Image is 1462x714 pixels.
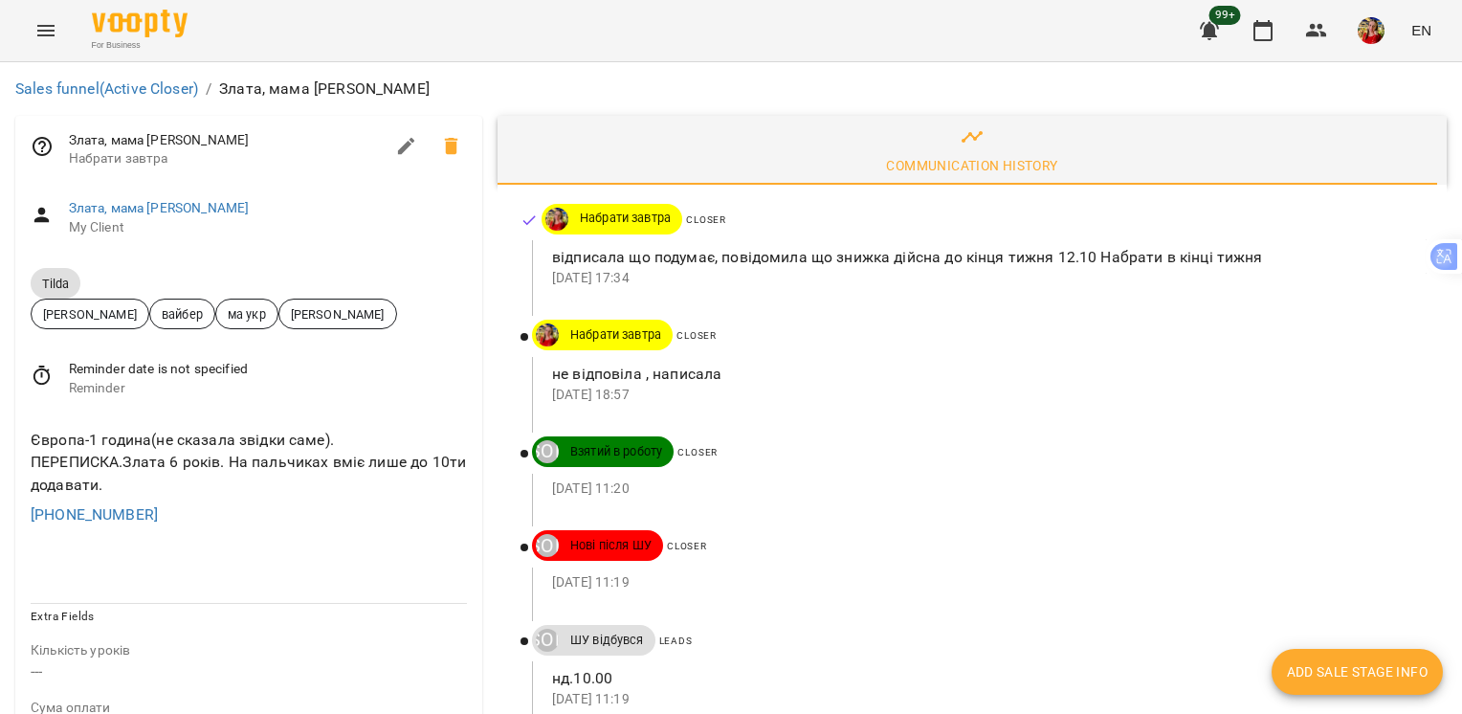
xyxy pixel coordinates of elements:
div: ДТ Яценко Катерина [536,440,559,463]
p: [DATE] 11:19 [552,690,1416,709]
p: [DATE] 11:20 [552,480,1416,499]
img: ДТ УКР\РОС Абасова Сабіна https://us06web.zoom.us/j/84886035086 [536,324,559,346]
span: Tilda [31,276,80,292]
span: 99+ [1209,6,1241,25]
span: Нові після ШУ [559,537,663,554]
span: вайбер [150,305,214,324]
button: EN [1404,12,1439,48]
span: Leads [659,636,693,646]
span: My Client [69,218,467,237]
span: Reminder date is not specified [69,360,467,379]
a: ДТ [PERSON_NAME] [532,629,559,652]
p: [DATE] 18:57 [552,386,1416,405]
span: ма укр [216,305,277,324]
p: [DATE] 17:34 [552,269,1416,288]
p: --- [31,660,467,683]
a: ДТ УКР\РОС Абасова Сабіна https://us06web.zoom.us/j/84886035086 [542,208,568,231]
button: Menu [23,8,69,54]
div: ДТ Яценко Катерина [536,629,559,652]
span: Злата, мама [PERSON_NAME] [69,131,384,150]
div: ДТ Яценко Катерина [536,534,559,557]
a: ДТ УКР\РОС Абасова Сабіна https://us06web.zoom.us/j/84886035086 [532,324,559,346]
span: Взятий в роботу [559,443,674,460]
p: не відповіла , написала [552,363,1416,386]
div: Communication History [886,154,1057,177]
img: Voopty Logo [92,10,188,37]
a: ДТ [PERSON_NAME] [532,440,559,463]
p: відписала що подумає, повідомила що знижка дійсна до кінця тижня 12.10 Набрати в кінці тижня [552,246,1416,269]
a: [PHONE_NUMBER] [31,505,158,524]
span: Reminder [69,379,467,398]
span: [PERSON_NAME] [32,305,148,324]
a: ДТ [PERSON_NAME] [532,534,559,557]
span: Набрати завтра [69,149,384,168]
span: Closer [667,541,707,551]
span: Набрати завтра [568,210,682,227]
span: Closer [686,214,726,225]
nav: breadcrumb [15,78,1447,100]
li: / [206,78,211,100]
p: [DATE] 11:19 [552,573,1416,592]
a: Злата, мама [PERSON_NAME] [69,200,250,215]
span: EN [1411,20,1431,40]
p: нд.10.00 [552,667,1416,690]
p: field-description [31,641,467,660]
a: Sales funnel(Active Closer) [15,79,198,98]
span: ШУ відбувся [559,632,655,649]
div: Європа-1 година(не сказала звідки саме). ПЕРЕПИСКА.Злата 6 років. На пальчиках вміє лише до 10ти ... [27,425,471,501]
img: 5e634735370bbb5983f79fa1b5928c88.png [1358,17,1384,44]
svg: Responsible employee is not set [31,135,54,158]
button: Add Sale Stage info [1272,649,1443,695]
span: Closer [677,447,718,457]
span: Add Sale Stage info [1287,660,1428,683]
span: Набрати завтра [559,326,673,344]
img: ДТ УКР\РОС Абасова Сабіна https://us06web.zoom.us/j/84886035086 [545,208,568,231]
span: Closer [676,330,717,341]
span: For Business [92,39,188,52]
span: Extra Fields [31,610,95,623]
span: [PERSON_NAME] [279,305,396,324]
p: Злата, мама [PERSON_NAME] [219,78,430,100]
